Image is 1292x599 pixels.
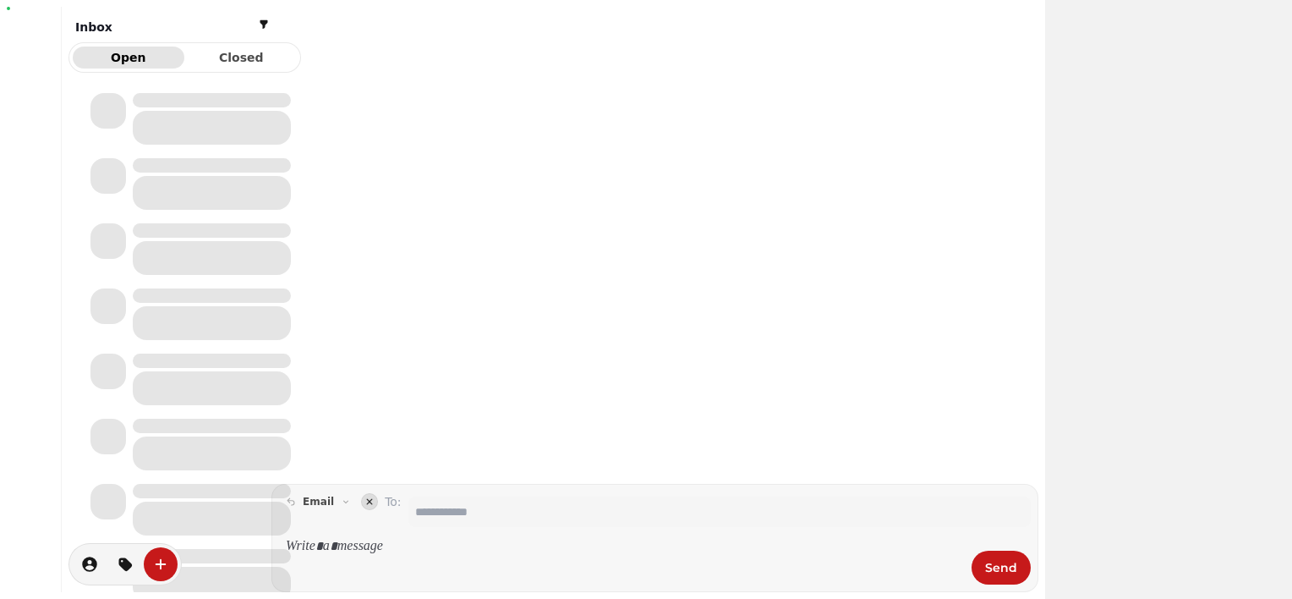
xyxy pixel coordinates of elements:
button: tag-thread [108,547,142,581]
h2: Inbox [75,19,112,36]
button: Open [73,47,184,69]
span: Send [985,562,1017,574]
button: email [279,492,358,512]
button: Closed [186,47,298,69]
button: create-convo [144,547,178,581]
label: To: [385,493,401,527]
button: Send [972,551,1031,585]
span: Closed [200,52,284,63]
button: filter [254,14,274,35]
button: collapse [361,493,378,510]
span: Open [86,52,171,63]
